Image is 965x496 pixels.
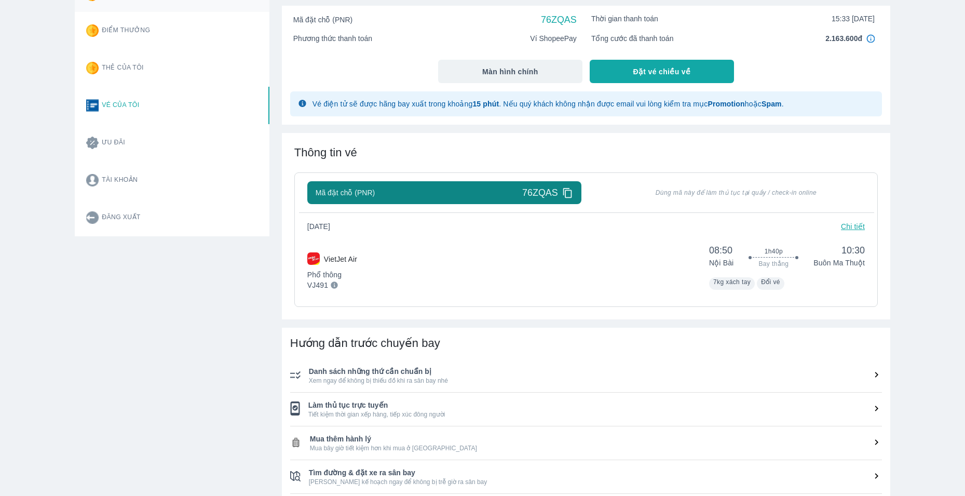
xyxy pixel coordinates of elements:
[308,400,882,410] span: Làm thủ tục trực tuyến
[590,60,734,83] button: Đặt vé chiều về
[316,187,375,198] span: Mã đặt chỗ (PNR)
[522,186,558,199] span: 76ZQAS
[290,437,302,448] img: ic_checklist
[293,33,372,44] span: Phương thức thanh toán
[290,337,440,350] span: Hướng dẫn trước chuyến bay
[591,14,658,24] span: Thời gian thanh toán
[825,33,862,44] span: 2.163.600đ
[86,211,99,224] img: logout
[438,60,582,83] button: Màn hình chính
[530,33,577,44] span: Ví ShopeePay
[309,467,882,478] span: Tìm đường & đặt xe ra sân bay
[713,278,751,286] span: 7kg xách tay
[633,66,690,77] span: Đặt vé chiều về
[308,410,882,419] span: Tiết kiệm thời gian xếp hàng, tiếp xúc đông người
[290,401,300,415] img: ic_checklist
[607,189,865,197] span: Dùng mã này để làm thủ tục tại quầy / check-in online
[309,377,882,385] span: Xem ngay để không bị thiếu đồ khi ra sân bay nhé
[841,221,865,232] p: Chi tiết
[86,99,99,112] img: ticket
[310,444,882,452] span: Mua bây giờ tiết kiệm hơn khi mua ở [GEOGRAPHIC_DATA]
[813,258,865,268] p: Buôn Ma Thuột
[78,199,265,236] button: Đăng xuất
[298,100,306,107] img: glyph
[762,100,782,108] strong: Spam
[78,162,265,199] button: Tài khoản
[310,434,882,444] span: Mua thêm hành lý
[86,24,99,37] img: star
[866,34,875,43] img: in4
[591,33,674,44] span: Tổng cước đã thanh toán
[709,244,733,257] span: 08:50
[78,12,265,49] button: Điểm thưởng
[307,270,357,280] p: Phổ thông
[709,258,733,268] p: Nội Bài
[541,14,577,26] span: 76ZQAS
[86,174,99,186] img: account
[307,280,328,290] p: VJ491
[78,49,265,87] button: Thẻ của tôi
[761,278,780,286] span: Đổi vé
[78,87,265,124] button: Vé của tôi
[309,366,882,377] span: Danh sách những thứ cần chuẩn bị
[75,12,269,236] div: Card thong tin user
[293,15,352,25] span: Mã đặt chỗ (PNR)
[294,146,357,159] span: Thông tin vé
[290,471,301,481] img: ic_checklist
[708,100,744,108] strong: Promotion
[309,478,882,486] span: [PERSON_NAME] kế hoạch ngay để không bị trễ giờ ra sân bay
[312,100,784,108] span: Vé điện tử sẽ được hãng bay xuất trong khoảng . Nếu quý khách không nhận được email vui lòng kiểm...
[78,124,265,162] button: Ưu đãi
[307,221,338,232] span: [DATE]
[482,66,538,77] span: Màn hình chính
[832,14,875,24] span: 15:33 [DATE]
[290,371,301,379] img: ic_checklist
[86,62,99,74] img: star
[765,247,783,256] span: 1h40p
[813,244,865,257] span: 10:30
[86,137,99,149] img: promotion
[324,254,357,264] p: VietJet Air
[472,100,499,108] strong: 15 phút
[758,260,789,268] span: Bay thẳng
